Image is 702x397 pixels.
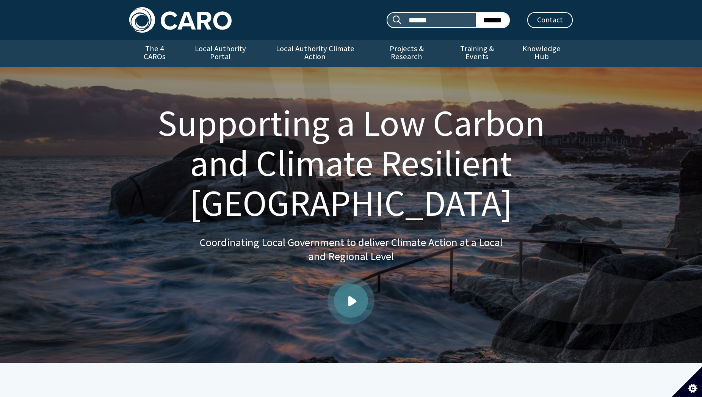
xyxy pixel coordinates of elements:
[129,40,180,67] a: The 4 CAROs
[369,40,444,67] a: Projects & Research
[199,235,503,264] p: Coordinating Local Government to deliver Climate Action at a Local and Regional Level
[444,40,510,67] a: Training & Events
[180,40,261,67] a: Local Authority Portal
[138,103,564,223] h1: Supporting a Low Carbon and Climate Resilient [GEOGRAPHIC_DATA]
[334,284,368,318] a: Play video
[672,367,702,397] button: Set cookie preferences
[129,7,232,33] img: Caro logo
[511,40,573,67] a: Knowledge Hub
[261,40,369,67] a: Local Authority Climate Action
[527,12,573,28] a: Contact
